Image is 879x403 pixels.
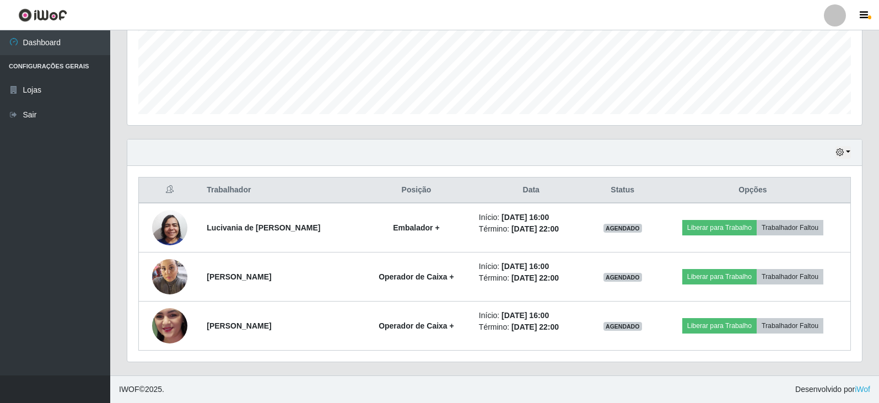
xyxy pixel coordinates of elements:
img: 1752796864999.jpeg [152,253,187,300]
strong: Operador de Caixa + [379,321,454,330]
strong: Lucivania de [PERSON_NAME] [207,223,320,232]
time: [DATE] 22:00 [511,224,559,233]
button: Liberar para Trabalho [682,318,757,334]
span: © 2025 . [119,384,164,395]
th: Trabalhador [200,178,360,203]
time: [DATE] 16:00 [501,311,549,320]
span: AGENDADO [603,224,642,233]
time: [DATE] 16:00 [501,262,549,271]
button: Trabalhador Faltou [757,220,823,235]
time: [DATE] 22:00 [511,323,559,331]
button: Trabalhador Faltou [757,318,823,334]
li: Término: [479,321,584,333]
time: [DATE] 22:00 [511,273,559,282]
li: Término: [479,272,584,284]
li: Início: [479,212,584,223]
th: Status [590,178,655,203]
strong: [PERSON_NAME] [207,272,271,281]
span: IWOF [119,385,139,394]
time: [DATE] 16:00 [501,213,549,222]
span: AGENDADO [603,322,642,331]
li: Início: [479,261,584,272]
img: CoreUI Logo [18,8,67,22]
strong: [PERSON_NAME] [207,321,271,330]
button: Liberar para Trabalho [682,269,757,284]
button: Liberar para Trabalho [682,220,757,235]
img: 1754158372592.jpeg [152,287,187,365]
img: 1624326628117.jpeg [152,204,187,251]
button: Trabalhador Faltou [757,269,823,284]
th: Opções [655,178,851,203]
a: iWof [855,385,870,394]
th: Data [472,178,590,203]
strong: Operador de Caixa + [379,272,454,281]
li: Início: [479,310,584,321]
strong: Embalador + [393,223,439,232]
span: Desenvolvido por [795,384,870,395]
th: Posição [360,178,472,203]
span: AGENDADO [603,273,642,282]
li: Término: [479,223,584,235]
